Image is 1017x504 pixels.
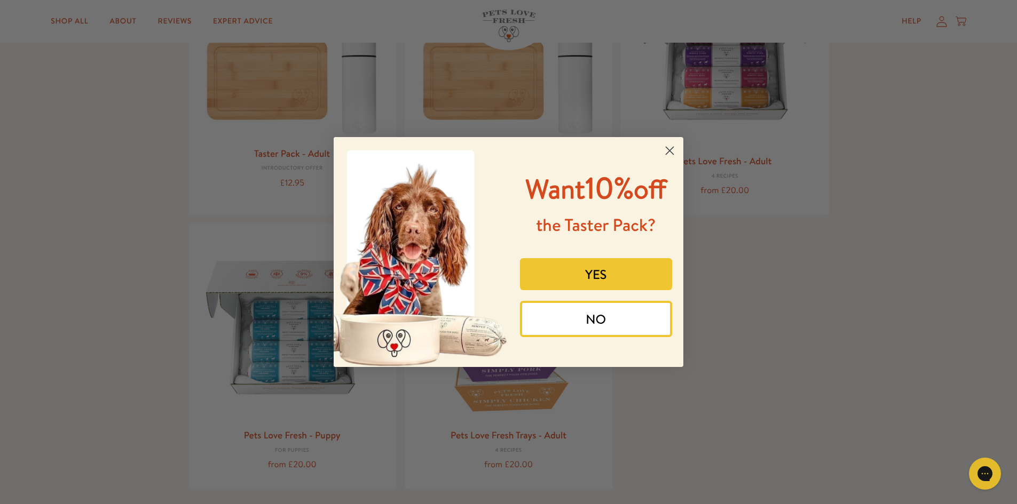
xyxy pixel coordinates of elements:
[520,301,673,337] button: NO
[660,141,679,160] button: Close dialog
[525,171,585,207] span: Want
[334,137,509,367] img: 8afefe80-1ef6-417a-b86b-9520c2248d41.jpeg
[525,167,667,208] span: 10%
[634,171,667,207] span: off
[520,258,673,290] button: YES
[536,213,656,237] span: the Taster Pack?
[964,454,1006,493] iframe: Gorgias live chat messenger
